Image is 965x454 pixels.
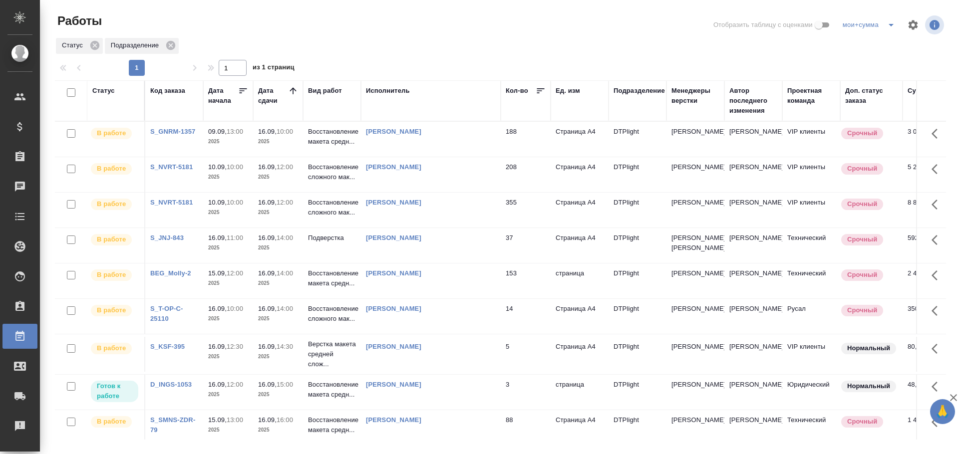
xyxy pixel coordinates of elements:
td: Страница А4 [551,228,609,263]
a: S_NVRT-5181 [150,163,193,171]
td: DTPlight [609,122,666,157]
div: Исполнитель выполняет работу [90,127,139,140]
button: Здесь прячутся важные кнопки [926,157,950,181]
div: Доп. статус заказа [845,86,898,106]
p: 16.09, [258,269,277,277]
td: [PERSON_NAME] [724,337,782,372]
p: [PERSON_NAME] [671,268,719,278]
td: 8 875,00 ₽ [903,193,953,227]
p: 11:00 [227,234,243,241]
a: [PERSON_NAME] [366,128,421,135]
td: 592,00 ₽ [903,228,953,263]
p: 2025 [208,425,248,435]
p: Восстановление макета средн... [308,415,356,435]
td: [PERSON_NAME] [724,228,782,263]
p: 16.09, [258,416,277,424]
td: страница [551,263,609,298]
td: DTPlight [609,375,666,410]
a: D_INGS-1053 [150,381,192,388]
div: Код заказа [150,86,185,96]
div: Исполнитель выполняет работу [90,268,139,282]
p: [PERSON_NAME], [PERSON_NAME] [671,233,719,253]
td: DTPlight [609,263,666,298]
div: Исполнитель [366,86,410,96]
p: 2025 [208,137,248,147]
p: 10.09, [208,163,227,171]
p: 14:30 [277,343,293,350]
p: 2025 [208,172,248,182]
p: 12:00 [227,381,243,388]
p: 2025 [258,208,298,218]
td: 2 448,00 ₽ [903,263,953,298]
a: S_SMNS-ZDR-79 [150,416,195,434]
p: 16.09, [258,163,277,171]
p: 2025 [208,352,248,362]
p: 2025 [258,390,298,400]
div: Исполнитель выполняет работу [90,233,139,246]
p: 15.09, [208,269,227,277]
div: Дата начала [208,86,238,106]
p: Подразделение [111,40,162,50]
a: [PERSON_NAME] [366,199,421,206]
td: [PERSON_NAME] [724,299,782,334]
p: 15.09, [208,416,227,424]
p: Срочный [847,234,877,244]
p: В работе [97,164,126,174]
td: 1 408,00 ₽ [903,410,953,445]
div: Менеджеры верстки [671,86,719,106]
button: Здесь прячутся важные кнопки [926,228,950,252]
td: 188 [501,122,551,157]
p: 10:00 [277,128,293,135]
p: Срочный [847,270,877,280]
td: DTPlight [609,410,666,445]
p: 2025 [208,390,248,400]
button: Здесь прячутся важные кнопки [926,410,950,434]
a: S_NVRT-5181 [150,199,193,206]
p: 2025 [258,137,298,147]
p: Срочный [847,417,877,427]
td: DTPlight [609,228,666,263]
span: Настроить таблицу [901,13,925,37]
p: Восстановление сложного мак... [308,304,356,324]
p: 2025 [208,243,248,253]
p: В работе [97,343,126,353]
span: 🙏 [934,401,951,422]
td: 208 [501,157,551,192]
p: 2025 [208,314,248,324]
p: В работе [97,199,126,209]
p: Статус [62,40,86,50]
td: [PERSON_NAME] [724,193,782,227]
td: Технический [782,263,840,298]
p: Восстановление сложного мак... [308,162,356,182]
td: Страница А4 [551,193,609,227]
button: Здесь прячутся важные кнопки [926,193,950,217]
td: Страница А4 [551,299,609,334]
td: 153 [501,263,551,298]
p: 12:00 [277,163,293,171]
p: Восстановление сложного мак... [308,198,356,218]
a: S_GNRM-1357 [150,128,195,135]
span: Отобразить таблицу с оценками [713,20,813,30]
td: 355 [501,193,551,227]
td: VIP клиенты [782,193,840,227]
p: В работе [97,270,126,280]
p: 16.09, [208,305,227,312]
td: VIP клиенты [782,122,840,157]
p: Срочный [847,199,877,209]
button: Здесь прячутся важные кнопки [926,299,950,323]
p: 16.09, [258,305,277,312]
div: Проектная команда [787,86,835,106]
td: Страница А4 [551,410,609,445]
td: DTPlight [609,337,666,372]
p: 2025 [208,278,248,288]
span: Посмотреть информацию [925,15,946,34]
div: Автор последнего изменения [729,86,777,116]
td: VIP клиенты [782,157,840,192]
span: из 1 страниц [253,61,295,76]
td: [PERSON_NAME] [724,410,782,445]
div: Исполнитель выполняет работу [90,415,139,429]
p: В работе [97,128,126,138]
p: В работе [97,417,126,427]
p: 09.09, [208,128,227,135]
a: S_T-OP-C-25110 [150,305,183,322]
